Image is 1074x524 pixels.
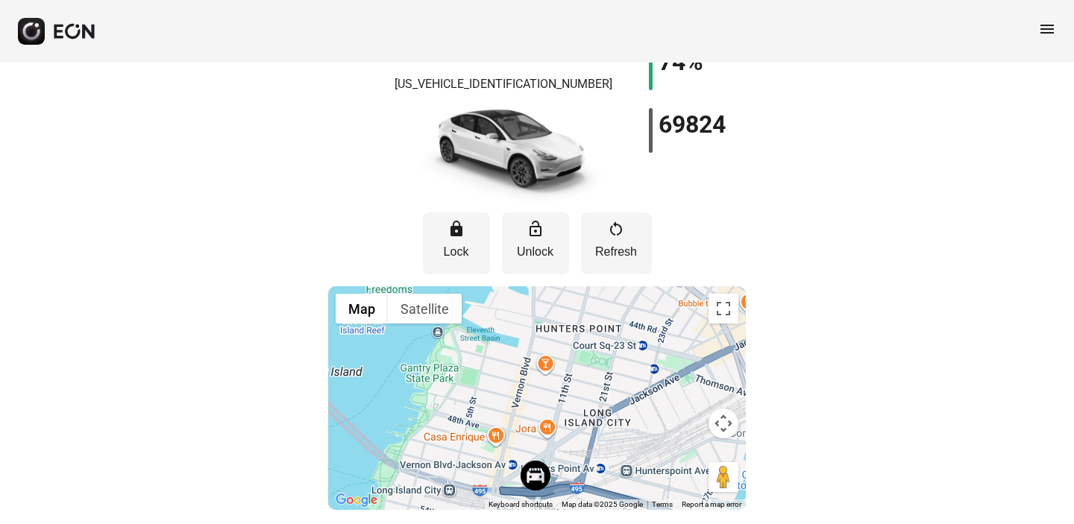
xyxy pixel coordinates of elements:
[502,212,569,274] button: Unlock
[455,45,551,63] h1: C402749
[447,220,465,238] span: lock
[336,294,388,323] button: Show street map
[659,53,703,71] h1: 74%
[682,500,741,508] a: Report a map error
[709,408,738,438] button: Map camera controls
[709,462,738,492] button: Drag Pegman onto the map to open Street View
[430,243,483,261] p: Lock
[527,220,544,238] span: lock_open
[709,294,738,323] button: Toggle fullscreen view
[509,243,562,261] p: Unlock
[652,500,673,508] a: Terms (opens in new tab)
[332,490,381,510] img: Google
[489,499,553,510] button: Keyboard shortcuts
[1038,20,1056,38] span: menu
[423,212,490,274] button: Lock
[588,243,644,261] p: Refresh
[659,116,726,133] h1: 69824
[332,490,381,510] a: Open this area in Google Maps (opens a new window)
[562,500,643,508] span: Map data ©2025 Google
[388,294,462,323] button: Show satellite imagery
[607,220,625,238] span: restart_alt
[395,75,612,93] p: [US_VEHICLE_IDENTIFICATION_NUMBER]
[581,212,652,274] button: Refresh
[399,99,608,203] img: car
